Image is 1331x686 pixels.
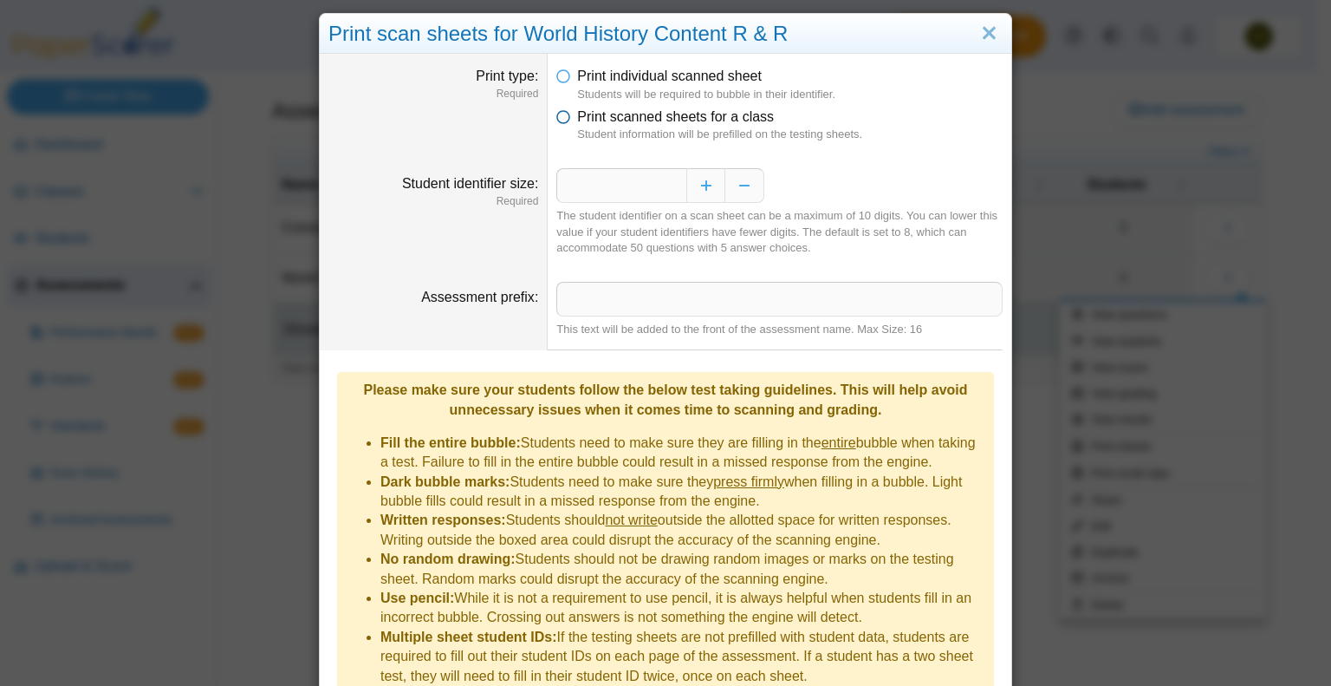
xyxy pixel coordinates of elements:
[328,87,538,101] dfn: Required
[577,127,1003,142] dfn: Student information will be prefilled on the testing sheets.
[328,194,538,209] dfn: Required
[976,19,1003,49] a: Close
[380,550,985,589] li: Students should not be drawing random images or marks on the testing sheet. Random marks could di...
[556,208,1003,256] div: The student identifier on a scan sheet can be a maximum of 10 digits. You can lower this value if...
[380,511,985,550] li: Students should outside the allotted space for written responses. Writing outside the boxed area ...
[380,473,985,512] li: Students need to make sure they when filling in a bubble. Light bubble fills could result in a mi...
[380,630,557,644] b: Multiple sheet student IDs:
[713,474,784,489] u: press firmly
[320,14,1011,55] div: Print scan sheets for World History Content R & R
[380,628,985,686] li: If the testing sheets are not prefilled with student data, students are required to fill out thei...
[421,290,538,304] label: Assessment prefix
[402,176,538,191] label: Student identifier size
[380,474,510,489] b: Dark bubble marks:
[686,168,725,203] button: Increase
[380,435,521,450] b: Fill the entire bubble:
[725,168,764,203] button: Decrease
[380,513,506,527] b: Written responses:
[380,591,454,605] b: Use pencil:
[821,435,856,450] u: entire
[380,589,985,628] li: While it is not a requirement to use pencil, it is always helpful when students fill in an incorr...
[577,109,774,124] span: Print scanned sheets for a class
[556,322,1003,337] div: This text will be added to the front of the assessment name. Max Size: 16
[380,552,516,566] b: No random drawing:
[363,382,967,416] b: Please make sure your students follow the below test taking guidelines. This will help avoid unne...
[577,69,762,83] span: Print individual scanned sheet
[605,513,657,527] u: not write
[577,87,1003,102] dfn: Students will be required to bubble in their identifier.
[476,69,538,83] label: Print type
[380,434,985,473] li: Students need to make sure they are filling in the bubble when taking a test. Failure to fill in ...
